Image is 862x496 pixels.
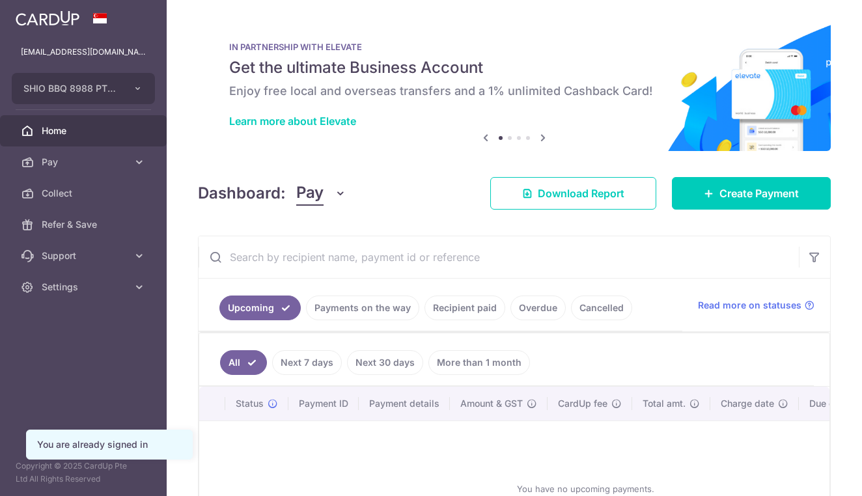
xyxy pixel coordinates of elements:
[229,57,799,78] h5: Get the ultimate Business Account
[42,249,128,262] span: Support
[198,21,831,151] img: Renovation banner
[809,397,848,410] span: Due date
[229,42,799,52] p: IN PARTNERSHIP WITH ELEVATE
[558,397,607,410] span: CardUp fee
[229,83,799,99] h6: Enjoy free local and overseas transfers and a 1% unlimited Cashback Card!
[16,10,79,26] img: CardUp
[42,156,128,169] span: Pay
[672,177,831,210] a: Create Payment
[229,115,356,128] a: Learn more about Elevate
[571,296,632,320] a: Cancelled
[643,397,686,410] span: Total amt.
[42,124,128,137] span: Home
[12,73,155,104] button: SHIO BBQ 8988 PTE. LTD.
[460,397,523,410] span: Amount & GST
[721,397,774,410] span: Charge date
[219,296,301,320] a: Upcoming
[23,82,120,95] span: SHIO BBQ 8988 PTE. LTD.
[272,350,342,375] a: Next 7 days
[236,397,264,410] span: Status
[359,387,450,420] th: Payment details
[42,218,128,231] span: Refer & Save
[42,187,128,200] span: Collect
[698,299,801,312] span: Read more on statuses
[288,387,359,420] th: Payment ID
[296,181,324,206] span: Pay
[199,236,799,278] input: Search by recipient name, payment id or reference
[37,438,182,451] div: You are already signed in
[719,186,799,201] span: Create Payment
[490,177,656,210] a: Download Report
[510,296,566,320] a: Overdue
[42,281,128,294] span: Settings
[698,299,814,312] a: Read more on statuses
[306,296,419,320] a: Payments on the way
[424,296,505,320] a: Recipient paid
[198,182,286,205] h4: Dashboard:
[538,186,624,201] span: Download Report
[220,350,267,375] a: All
[21,46,146,59] p: [EMAIL_ADDRESS][DOMAIN_NAME]
[296,181,346,206] button: Pay
[428,350,530,375] a: More than 1 month
[347,350,423,375] a: Next 30 days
